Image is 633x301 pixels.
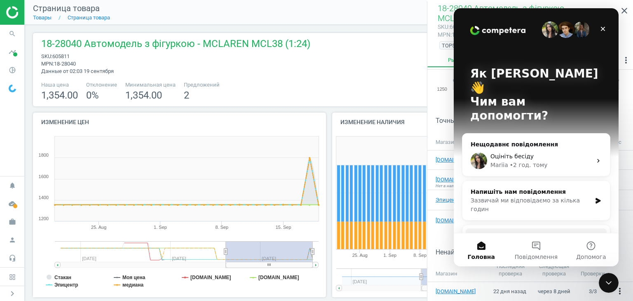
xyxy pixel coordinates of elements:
[619,53,633,70] button: more_vert
[5,62,20,78] i: pie_chart_outlined
[86,81,117,89] span: Отклонение
[436,183,463,189] span: Нет в наличии
[39,153,49,158] text: 1800
[619,6,629,16] i: close
[2,288,23,299] button: chevron_right
[577,282,609,301] td: 3 / 3
[436,217,477,224] a: [DOMAIN_NAME]
[352,253,367,258] tspan: 25. Aug
[122,275,145,280] tspan: Моя цена
[427,127,503,150] th: Магазин
[621,55,631,65] i: more_vert
[33,14,52,21] a: Товары
[68,14,110,21] a: Страница товара
[125,81,176,89] span: Минимальная цена
[86,89,99,101] span: 0 %
[184,81,220,89] span: Предложений
[436,117,633,125] h3: Точные сопоставления
[41,81,78,89] span: Наша цена
[33,113,326,132] h4: Изменение цен
[427,53,485,67] a: Рынок
[438,3,569,23] span: 18-28040 Автомодель з фігуркою - MCLAREN MCL38 (1:24)
[41,53,52,59] span: sku :
[5,250,20,266] i: headset_mic
[54,275,71,280] tspan: Стакан
[154,225,167,230] tspan: 1. Sep
[5,26,20,42] i: search
[41,37,310,53] span: 18-28040 Автомодель з фігуркою - MCLAREN MCL38 (1:24)
[599,273,619,293] iframe: Intercom live chat
[190,275,231,280] tspan: [DOMAIN_NAME]
[125,89,162,101] span: 1,354.00
[5,178,20,193] i: notifications
[41,68,114,74] span: Данные от 02:03 19 сентября
[9,85,16,92] img: wGWNvw8QSZomAAAAABJRU5ErkJggg==
[436,248,633,256] h3: Ненайденные сопоставления
[615,286,625,296] i: more_vert
[54,61,76,67] span: 18-28040
[33,3,100,13] span: Страница товара
[438,31,476,39] div: : 18-28040
[438,24,448,30] span: sku
[454,8,619,266] iframe: Intercom live chat
[427,259,489,282] th: Магазин
[438,31,450,38] span: mpn
[52,53,70,59] span: 605811
[6,6,65,19] img: ajHJNr6hYgQAAAAASUVORK5CYII=
[54,282,78,288] tspan: Эпицентр
[5,232,20,248] i: person
[5,214,20,230] i: work
[258,275,299,280] tspan: [DOMAIN_NAME]
[5,44,20,60] i: timeline
[39,195,49,200] text: 1400
[437,87,447,92] text: 1250
[39,174,49,179] text: 1600
[122,282,143,288] tspan: медиана
[436,156,477,164] a: [DOMAIN_NAME]
[276,225,291,230] tspan: 15. Sep
[489,259,532,282] th: Последняя проверка
[436,176,477,183] a: [DOMAIN_NAME]
[615,286,625,297] button: more_vert
[442,42,458,49] span: TOP50
[184,89,189,101] span: 2
[5,196,20,212] i: cloud_done
[532,259,577,282] th: Следующая проверка
[41,89,78,101] span: 1,354.00
[383,253,396,258] tspan: 1. Sep
[41,61,54,67] span: mpn :
[332,113,476,132] h4: Изменение наличия
[7,289,17,299] i: chevron_right
[413,253,427,258] tspan: 8. Sep
[91,225,106,230] tspan: 25. Aug
[493,288,526,294] span: 22 дня назад
[538,288,570,294] span: через 8 дней
[436,288,485,295] a: [DOMAIN_NAME]
[577,259,609,282] th: Проверки
[438,23,476,31] div: : 605811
